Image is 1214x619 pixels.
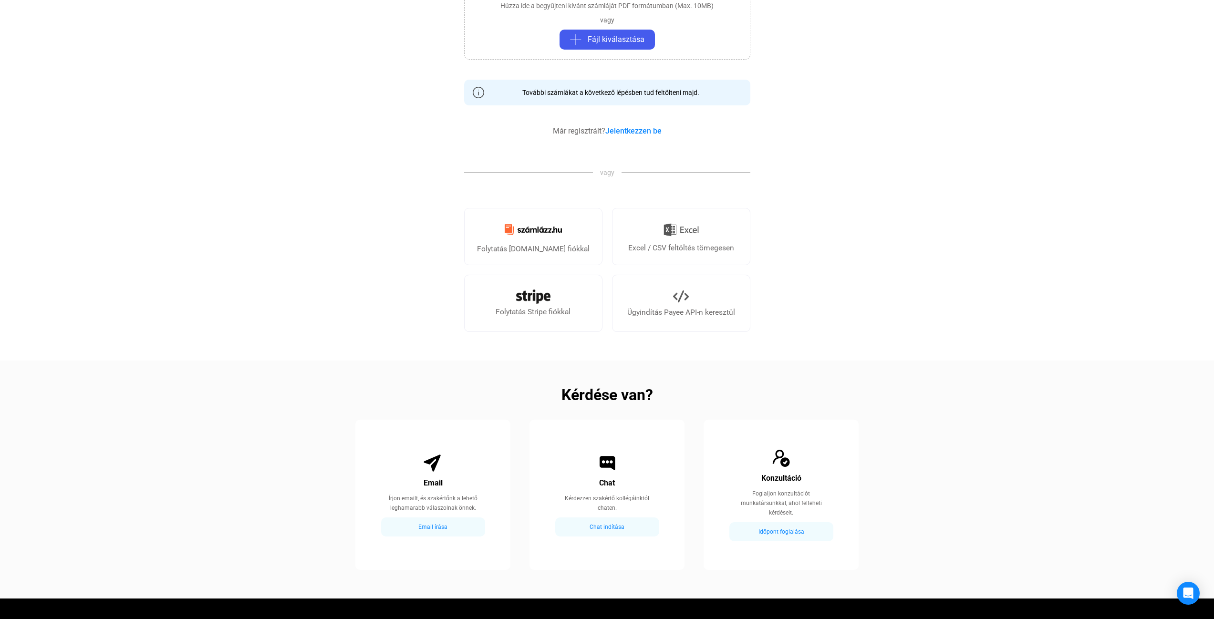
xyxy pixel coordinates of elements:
div: Chat [599,477,615,489]
a: Jelentkezzen be [605,126,662,135]
div: vagy [600,15,614,25]
button: Chat indítása [555,517,659,536]
div: Folytatás Stripe fiókkal [496,306,571,318]
img: plus-grey [570,34,581,45]
a: Ügyindítás Payee API-n keresztül [612,275,750,332]
button: Email írása [381,517,485,536]
div: Email [424,477,443,489]
a: Excel / CSV feltöltés tömegesen [612,208,750,265]
img: Számlázz.hu [499,218,568,241]
button: Időpont foglalása [729,522,833,541]
div: Foglaljon konzultációt munkatársunkkal, ahol felteheti kérdéseit. [729,489,833,517]
h2: Kérdése van? [561,389,653,401]
div: További számlákat a következő lépésben tud feltölteni majd. [515,88,699,97]
div: Ügyindítás Payee API-n keresztül [627,307,735,318]
div: Húzza ide a begyűjteni kívánt számláját PDF formátumban (Max. 10MB) [500,1,714,10]
img: Email [424,454,443,473]
div: Excel / CSV feltöltés tömegesen [628,242,734,254]
div: Kérdezzen szakértő kollégáinktól chaten. [555,494,659,513]
img: API [673,289,689,304]
img: Chat [598,454,617,473]
img: info-grey-outline [473,87,484,98]
img: Stripe [516,289,550,304]
div: Időpont foglalása [732,526,830,537]
span: Fájl kiválasztása [588,34,644,45]
img: Excel [664,220,699,240]
img: Consultation [772,449,791,468]
div: Írjon emailt, és szakértőnk a lehető leghamarabb válaszolnak önnek. [381,494,485,513]
span: vagy [593,168,622,177]
div: Folytatás [DOMAIN_NAME] fiókkal [477,243,590,255]
div: Email írása [384,521,482,533]
div: Chat indítása [558,521,656,533]
button: plus-greyFájl kiválasztása [560,30,655,50]
div: Már regisztrált? [553,125,662,137]
div: Open Intercom Messenger [1177,582,1200,605]
a: Folytatás Stripe fiókkal [464,275,602,332]
div: Konzultáció [761,473,801,484]
a: Folytatás [DOMAIN_NAME] fiókkal [464,208,602,265]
